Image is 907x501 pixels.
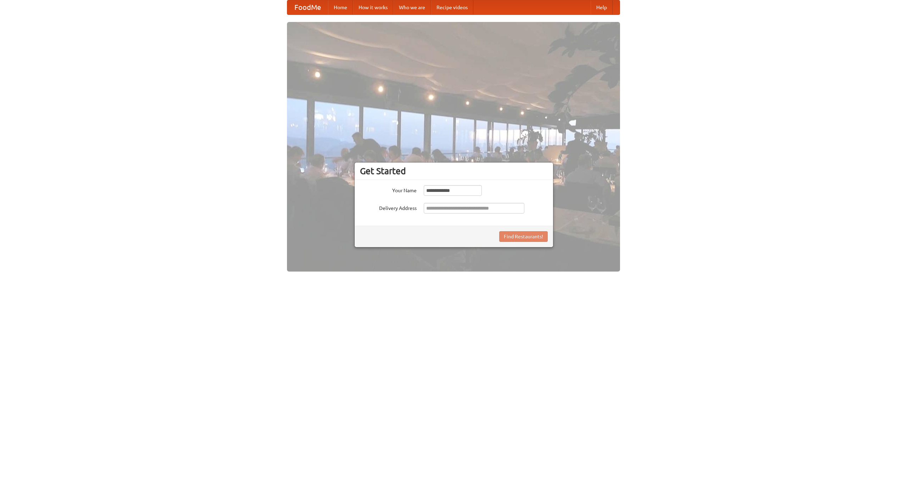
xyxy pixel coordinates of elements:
a: Who we are [393,0,431,15]
label: Delivery Address [360,203,417,212]
label: Your Name [360,185,417,194]
a: Recipe videos [431,0,473,15]
a: Home [328,0,353,15]
a: How it works [353,0,393,15]
a: FoodMe [287,0,328,15]
h3: Get Started [360,166,548,176]
button: Find Restaurants! [499,231,548,242]
a: Help [591,0,613,15]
